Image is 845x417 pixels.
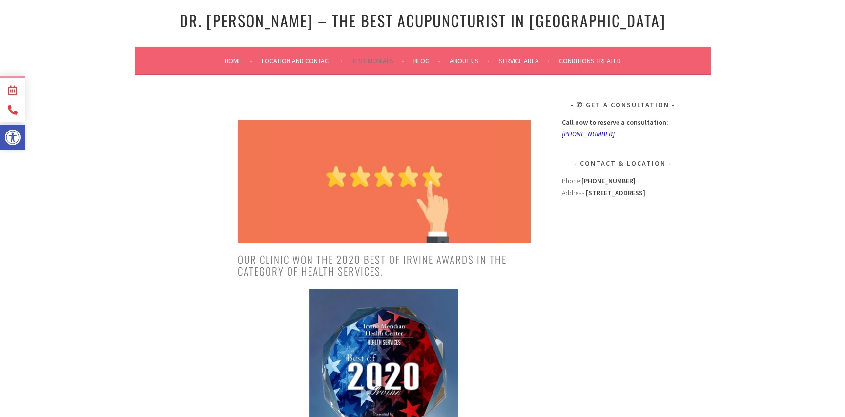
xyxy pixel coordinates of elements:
[450,55,490,66] a: About Us
[581,176,636,185] strong: [PHONE_NUMBER]
[562,175,684,321] div: Address:
[562,130,615,138] a: [PHONE_NUMBER]
[352,55,404,66] a: Testimonials
[562,118,668,127] strong: Call now to reserve a consultation:
[562,99,684,110] h3: ✆ Get A Consultation
[180,9,666,32] a: Dr. [PERSON_NAME] – The Best Acupuncturist In [GEOGRAPHIC_DATA]
[499,55,550,66] a: Service Area
[225,55,252,66] a: Home
[238,120,531,243] img: product-reviews
[413,55,440,66] a: Blog
[559,55,621,66] a: Conditions Treated
[586,188,645,197] strong: [STREET_ADDRESS]
[262,55,343,66] a: Location and Contact
[562,157,684,169] h3: Contact & Location
[238,254,531,277] h2: Our clinic won the 2020 Best of Irvine Awards in the category of Health Services.
[562,175,684,187] div: Phone:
